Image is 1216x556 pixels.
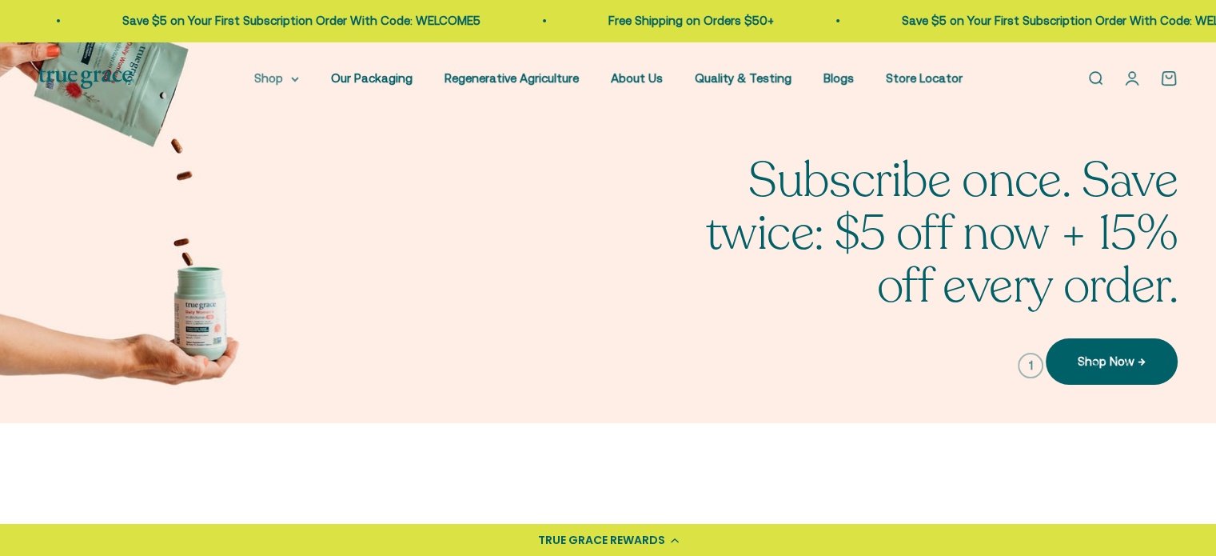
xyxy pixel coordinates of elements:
a: Free Shipping on Orders $50+ [607,14,772,27]
button: 2 [1050,353,1075,378]
button: 1 [1018,353,1043,378]
button: 5 [1146,353,1171,378]
div: TRUE GRACE REWARDS [538,532,665,549]
p: Save $5 on Your First Subscription Order With Code: WELCOME5 [121,11,479,30]
a: About Us [611,71,663,85]
a: Regenerative Agriculture [445,71,579,85]
button: 4 [1114,353,1139,378]
a: Store Locator [886,71,963,85]
a: Quality & Testing [695,71,791,85]
summary: Shop [254,69,299,88]
button: 3 [1082,353,1107,378]
a: Blogs [823,71,854,85]
a: Our Packaging [331,71,413,85]
split-lines: Subscribe once. Save twice: $5 off now + 15% off every order. [706,148,1178,319]
a: Shop Now → [1046,338,1178,385]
